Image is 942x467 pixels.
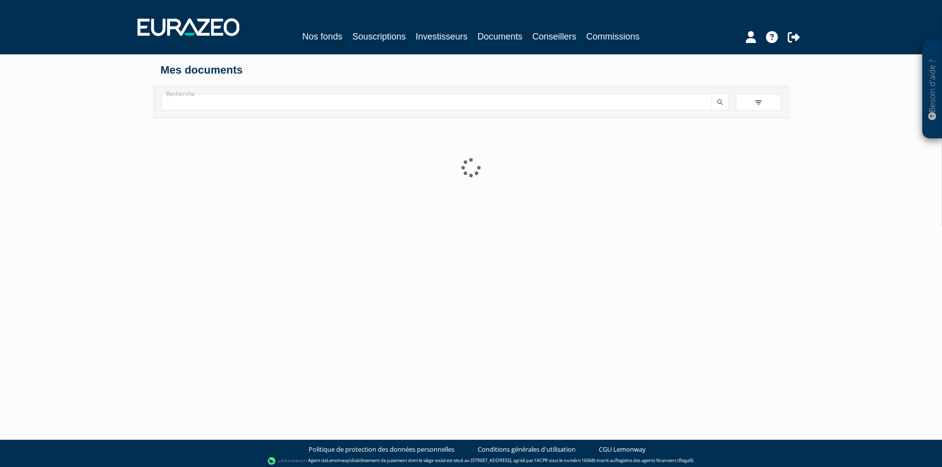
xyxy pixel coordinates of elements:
a: Conditions générales d'utilisation [478,445,576,454]
a: Commissions [586,30,640,43]
a: Souscriptions [352,30,405,43]
img: logo-lemonway.png [268,456,306,466]
a: CGU Lemonway [599,445,646,454]
a: Politique de protection des données personnelles [309,445,454,454]
p: Besoin d'aide ? [927,45,938,134]
img: 1732889491-logotype_eurazeo_blanc_rvb.png [137,18,239,36]
div: - Agent de (établissement de paiement dont le siège social est situé au [STREET_ADDRESS], agréé p... [10,456,932,466]
a: Investisseurs [415,30,467,43]
a: Registre des agents financiers (Regafi) [615,458,693,464]
a: Lemonway [327,458,350,464]
input: Recherche [161,94,712,110]
img: filter.svg [754,98,763,107]
h4: Mes documents [161,64,782,76]
a: Nos fonds [302,30,342,43]
a: Conseillers [533,30,577,43]
a: Documents [478,30,523,45]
